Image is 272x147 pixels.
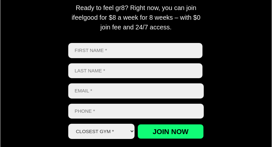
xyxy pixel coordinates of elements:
[68,83,204,99] input: Email *
[68,3,204,32] div: Ready to feel gr8? Right now, you can join ifeelgood for $8 a week for 8 weeks – with $0 join fee...
[68,43,202,58] input: First name *
[68,104,204,119] input: Phone *
[137,124,204,139] input: Join now
[68,63,202,79] input: Last name *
